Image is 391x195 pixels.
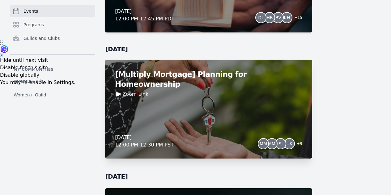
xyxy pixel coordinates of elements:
[115,8,174,23] div: [DATE] 12:00 PM - 12:45 PM PDT
[122,91,148,98] a: Zoom Link
[105,172,312,181] h2: [DATE]
[105,45,312,53] h2: [DATE]
[14,78,44,84] span: Parent's Guild
[115,70,302,89] h2: [Multiply Mortgage] Planning for Homeownership
[10,19,95,31] a: Programs
[293,140,302,149] span: + 9
[279,142,283,146] span: SJ
[23,35,60,41] span: Guilds and Clubs
[291,14,302,23] span: + 15
[105,60,312,159] a: [Multiply Mortgage] Planning for HomeownershipZoom Link[DATE]12:00 PM-12:30 PM PSTMMAMSJUK+9
[284,15,290,20] span: KH
[14,92,46,98] span: Women+ Guild
[286,142,292,146] span: UK
[10,89,95,100] a: Women+ Guild
[10,5,95,100] nav: Sidebar
[266,15,273,20] span: HB
[10,32,95,45] a: Guilds and Clubs
[10,67,95,72] p: My communities
[115,134,174,149] div: [DATE] 12:00 PM - 12:30 PM PST
[23,8,38,14] span: Events
[258,15,264,20] span: DL
[10,5,95,17] a: Events
[260,142,267,146] span: MM
[10,76,95,87] a: Parent's Guild
[269,142,275,146] span: AM
[23,22,44,28] span: Programs
[275,15,281,20] span: RV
